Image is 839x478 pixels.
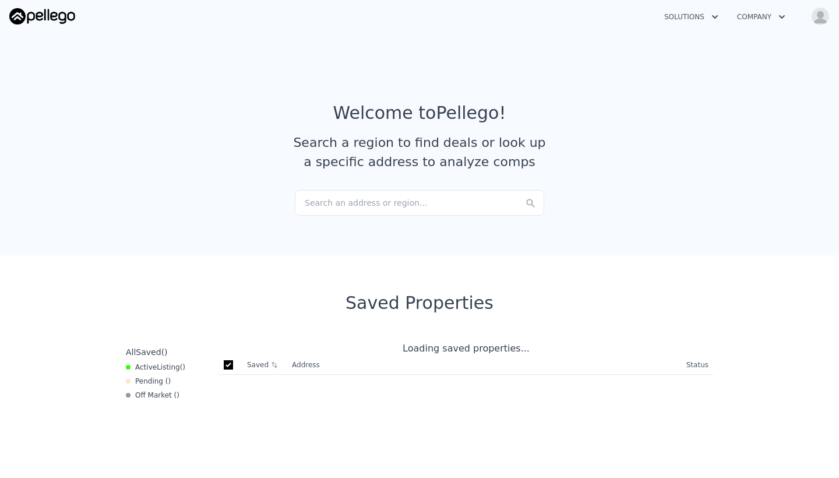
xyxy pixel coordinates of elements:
[333,103,506,124] div: Welcome to Pellego !
[9,8,75,24] img: Pellego
[295,190,544,216] div: Search an address or region...
[728,6,795,27] button: Company
[126,346,168,358] div: All ( )
[157,363,180,371] span: Listing
[126,391,179,400] div: Off Market ( )
[655,6,728,27] button: Solutions
[682,356,713,375] th: Status
[126,377,171,386] div: Pending ( )
[136,347,161,357] span: Saved
[242,356,287,374] th: Saved
[287,356,682,375] th: Address
[811,7,830,26] img: avatar
[121,293,718,314] div: Saved Properties
[135,363,185,372] span: Active ( )
[289,133,550,171] div: Search a region to find deals or look up a specific address to analyze comps
[219,342,713,356] div: Loading saved properties...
